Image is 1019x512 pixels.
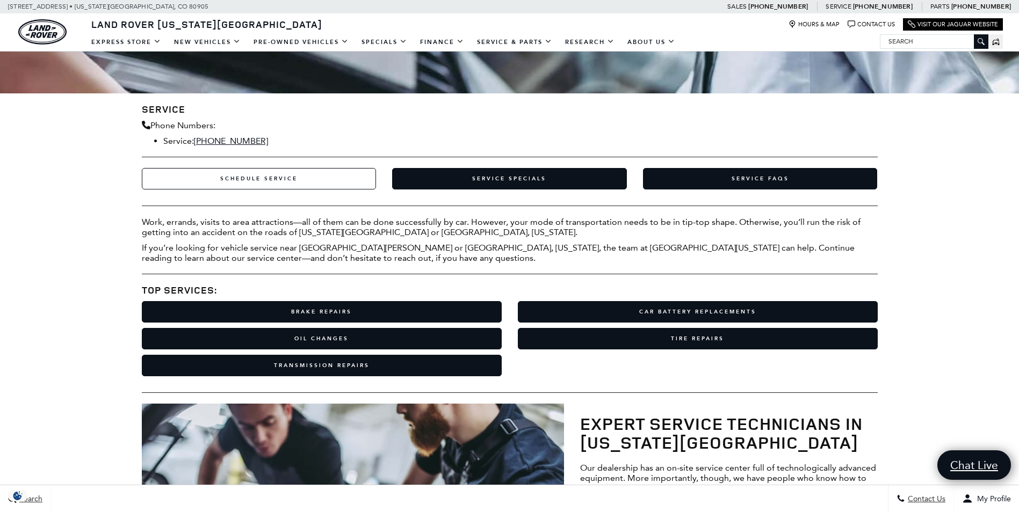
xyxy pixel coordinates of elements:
a: Contact Us [848,20,895,28]
a: Transmission Repairs [142,355,502,376]
a: Tire Repairs [518,328,878,349]
a: [PHONE_NUMBER] [194,136,268,146]
a: Service Specials [392,168,627,189]
a: New Vehicles [168,33,247,52]
a: EXPRESS STORE [85,33,168,52]
span: My Profile [973,494,1011,503]
strong: Expert Service Technicians in [US_STATE][GEOGRAPHIC_DATA] [580,412,863,454]
a: Service & Parts [471,33,559,52]
h3: Top Services: [142,285,878,296]
span: Sales [727,3,747,10]
a: Specials [355,33,414,52]
h3: Service [142,104,878,115]
span: Service [826,3,851,10]
a: [STREET_ADDRESS] • [US_STATE][GEOGRAPHIC_DATA], CO 80905 [8,3,208,10]
span: Contact Us [905,494,945,503]
button: Open user profile menu [954,485,1019,512]
a: Schedule Service [142,168,377,189]
p: Our dealership has an on-site service center full of technologically advanced equipment. More imp... [580,463,877,493]
img: Opt-Out Icon [5,490,30,501]
a: About Us [621,33,682,52]
a: Chat Live [937,450,1011,480]
section: Click to Open Cookie Consent Modal [5,490,30,501]
span: Chat Live [945,458,1003,472]
a: Pre-Owned Vehicles [247,33,355,52]
a: Hours & Map [789,20,840,28]
a: land-rover [18,19,67,45]
p: If you’re looking for vehicle service near [GEOGRAPHIC_DATA][PERSON_NAME] or [GEOGRAPHIC_DATA], [... [142,243,878,263]
input: Search [880,35,988,48]
a: [PHONE_NUMBER] [951,2,1011,11]
a: Service FAQs [643,168,878,189]
a: [PHONE_NUMBER] [748,2,808,11]
a: Car Battery Replacements [518,301,878,323]
span: Service: [163,136,194,146]
a: Land Rover [US_STATE][GEOGRAPHIC_DATA] [85,18,329,31]
a: Visit Our Jaguar Website [908,20,998,28]
a: Oil Changes [142,328,502,349]
a: Brake Repairs [142,301,502,323]
a: Finance [414,33,471,52]
span: Phone Numbers: [150,120,215,130]
img: Land Rover [18,19,67,45]
nav: Main Navigation [85,33,682,52]
span: Parts [930,3,950,10]
a: Research [559,33,621,52]
span: Land Rover [US_STATE][GEOGRAPHIC_DATA] [91,18,322,31]
a: [PHONE_NUMBER] [853,2,913,11]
